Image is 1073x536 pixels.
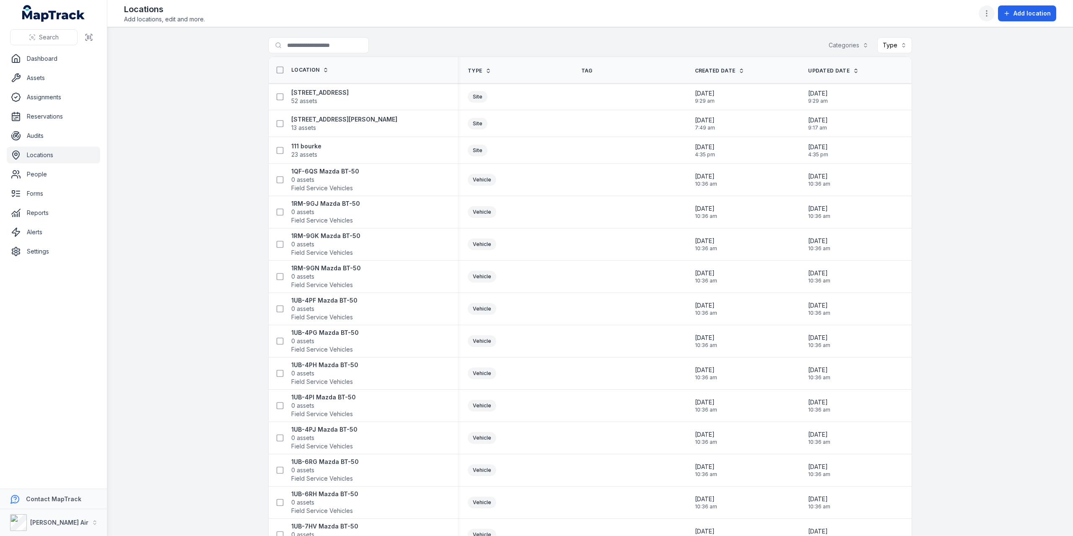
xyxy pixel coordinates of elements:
[291,142,321,159] a: 111 bourke23 assets
[291,458,359,466] strong: 1UB-6RG Mazda BT-50
[695,172,717,181] span: [DATE]
[695,430,717,445] time: 8/15/2025, 10:36:34 AM
[695,430,717,439] span: [DATE]
[468,206,496,218] div: Vehicle
[7,108,100,125] a: Reservations
[291,474,353,483] span: Field Service Vehicles
[808,181,830,187] span: 10:36 am
[291,296,358,305] strong: 1UB-4PF Mazda BT-50
[124,15,205,23] span: Add locations, edit and more.
[291,240,314,249] span: 0 assets
[291,466,314,474] span: 0 assets
[808,439,830,445] span: 10:36 am
[291,401,314,410] span: 0 assets
[808,205,830,220] time: 8/15/2025, 10:36:34 AM
[808,366,830,381] time: 8/15/2025, 10:36:34 AM
[291,507,353,515] span: Field Service Vehicles
[291,305,314,313] span: 0 assets
[26,495,81,502] strong: Contact MapTrack
[468,271,496,282] div: Vehicle
[22,5,85,22] a: MapTrack
[291,296,358,321] a: 1UB-4PF Mazda BT-500 assetsField Service Vehicles
[695,143,715,158] time: 11/20/2024, 4:35:12 PM
[695,439,717,445] span: 10:36 am
[291,167,359,192] a: 1QF-6QS Mazda BT-500 assetsField Service Vehicles
[808,366,830,374] span: [DATE]
[291,150,317,159] span: 23 assets
[7,70,100,86] a: Assets
[291,281,353,289] span: Field Service Vehicles
[291,142,321,150] strong: 111 bourke
[291,458,359,483] a: 1UB-6RG Mazda BT-500 assetsField Service Vehicles
[291,393,356,401] strong: 1UB-4PI Mazda BT-50
[695,89,715,104] time: 6/24/2025, 9:29:05 AM
[808,430,830,445] time: 8/15/2025, 10:36:34 AM
[468,67,482,74] span: Type
[695,269,717,277] span: [DATE]
[808,398,830,407] span: [DATE]
[695,213,717,220] span: 10:36 am
[695,527,717,536] span: [DATE]
[808,151,828,158] span: 4:35 pm
[468,91,487,103] div: Site
[468,497,496,508] div: Vehicle
[695,116,715,124] span: [DATE]
[695,407,717,413] span: 10:36 am
[7,224,100,241] a: Alerts
[808,503,830,510] span: 10:36 am
[468,432,496,444] div: Vehicle
[808,334,830,349] time: 8/15/2025, 10:36:34 AM
[468,400,496,412] div: Vehicle
[695,205,717,213] span: [DATE]
[291,522,358,531] strong: 1UB-7HV Mazda BT-50
[695,310,717,316] span: 10:36 am
[695,89,715,98] span: [DATE]
[291,442,353,451] span: Field Service Vehicles
[695,398,717,407] span: [DATE]
[291,249,353,257] span: Field Service Vehicles
[291,88,349,105] a: [STREET_ADDRESS]52 assets
[695,181,717,187] span: 10:36 am
[291,216,353,225] span: Field Service Vehicles
[808,237,830,245] span: [DATE]
[291,67,319,73] span: Location
[291,361,358,369] strong: 1UB-4PH Mazda BT-50
[291,490,358,515] a: 1UB-6RH Mazda BT-500 assetsField Service Vehicles
[695,495,717,510] time: 8/15/2025, 10:36:34 AM
[291,184,353,192] span: Field Service Vehicles
[7,147,100,163] a: Locations
[695,342,717,349] span: 10:36 am
[291,361,358,386] a: 1UB-4PH Mazda BT-500 assetsField Service Vehicles
[808,342,830,349] span: 10:36 am
[695,463,717,478] time: 8/15/2025, 10:36:34 AM
[808,116,828,124] span: [DATE]
[808,495,830,510] time: 8/15/2025, 10:36:34 AM
[291,434,314,442] span: 0 assets
[468,145,487,156] div: Site
[291,345,353,354] span: Field Service Vehicles
[695,398,717,413] time: 8/15/2025, 10:36:34 AM
[695,334,717,349] time: 8/15/2025, 10:36:34 AM
[695,67,745,74] a: Created Date
[291,232,360,240] strong: 1RM-9GK Mazda BT-50
[808,398,830,413] time: 8/15/2025, 10:36:34 AM
[7,127,100,144] a: Audits
[468,174,496,186] div: Vehicle
[695,269,717,284] time: 8/15/2025, 10:36:34 AM
[291,167,359,176] strong: 1QF-6QS Mazda BT-50
[291,199,360,225] a: 1RM-9GJ Mazda BT-500 assetsField Service Vehicles
[808,463,830,478] time: 8/15/2025, 10:36:34 AM
[291,115,397,124] strong: [STREET_ADDRESS][PERSON_NAME]
[808,143,828,151] span: [DATE]
[695,463,717,471] span: [DATE]
[291,369,314,378] span: 0 assets
[808,301,830,316] time: 8/15/2025, 10:36:34 AM
[291,329,359,354] a: 1UB-4PG Mazda BT-500 assetsField Service Vehicles
[1013,9,1051,18] span: Add location
[7,205,100,221] a: Reports
[291,176,314,184] span: 0 assets
[695,366,717,381] time: 8/15/2025, 10:36:34 AM
[39,33,59,41] span: Search
[808,269,830,284] time: 8/15/2025, 10:36:34 AM
[291,313,353,321] span: Field Service Vehicles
